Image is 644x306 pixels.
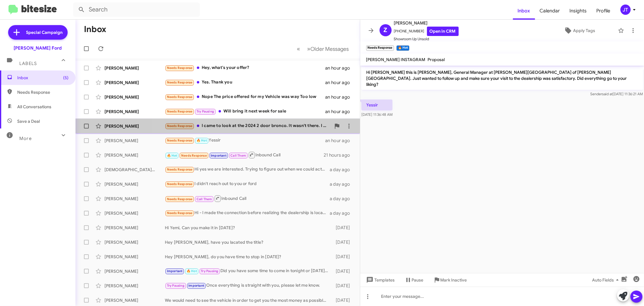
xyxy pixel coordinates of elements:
[17,104,51,110] span: All Conversations
[428,275,472,285] button: Mark Inactive
[19,136,32,141] span: More
[73,2,200,17] input: Search
[104,283,165,289] div: [PERSON_NAME]
[325,65,355,71] div: an hour ago
[167,154,177,158] span: 🔥 Hot
[104,109,165,115] div: [PERSON_NAME]
[307,45,311,53] span: »
[17,118,40,124] span: Save a Deal
[104,268,165,274] div: [PERSON_NAME]
[165,195,330,202] div: Inbound Call
[535,2,565,20] a: Calendar
[104,138,165,144] div: [PERSON_NAME]
[197,109,214,113] span: Try Pausing
[8,25,68,40] a: Special Campaign
[396,45,409,51] small: 🔥 Hot
[165,297,331,303] div: We would need to see the vehicle in order to get you the most money as possible. Are you able to ...
[167,211,193,215] span: Needs Response
[165,225,331,231] div: Hi Yemi, Can you make it in [DATE]?
[165,122,331,129] div: I came to look at the 2024 2 door bronco. It wasn't there. I was told the owner of the dealership...
[104,225,165,231] div: [PERSON_NAME]
[63,75,69,81] span: (5)
[587,275,626,285] button: Auto Fields
[331,297,355,303] div: [DATE]
[165,93,325,100] div: Nope The price offered for my Vehicle was way Too low
[201,269,218,273] span: Try Pausing
[104,123,165,129] div: [PERSON_NAME]
[104,254,165,260] div: [PERSON_NAME]
[394,36,459,42] span: Showroom Up Unsold
[167,269,183,273] span: Important
[331,254,355,260] div: [DATE]
[17,75,69,81] span: Inbox
[573,25,595,36] span: Apply Tags
[104,167,165,173] div: [DEMOGRAPHIC_DATA][PERSON_NAME]
[104,297,165,303] div: [PERSON_NAME]
[324,152,355,158] div: 21 hours ago
[330,181,355,187] div: a day ago
[427,27,459,36] a: Open in CRM
[167,124,193,128] span: Needs Response
[104,94,165,100] div: [PERSON_NAME]
[590,92,643,96] span: Sender [DATE] 11:36:21 AM
[384,25,387,35] span: Z
[167,138,193,142] span: Needs Response
[330,196,355,202] div: a day ago
[543,25,615,36] button: Apply Tags
[104,152,165,158] div: [PERSON_NAME]
[294,43,353,55] nav: Page navigation example
[311,46,349,52] span: Older Messages
[325,94,355,100] div: an hour ago
[330,167,355,173] div: a day ago
[331,225,355,231] div: [DATE]
[620,5,631,15] div: JT
[592,275,621,285] span: Auto Fields
[167,109,193,113] span: Needs Response
[188,284,204,288] span: Important
[26,29,63,35] span: Special Campaign
[366,45,394,51] small: Needs Response
[167,95,193,99] span: Needs Response
[165,108,325,115] div: Will bring it next week for sale
[325,80,355,86] div: an hour ago
[167,182,193,186] span: Needs Response
[187,269,197,273] span: 🔥 Hot
[104,65,165,71] div: [PERSON_NAME]
[165,282,331,289] div: Once everything is straight with you, please let me know.
[167,197,193,201] span: Needs Response
[14,45,62,51] div: [PERSON_NAME] Ford
[331,239,355,245] div: [DATE]
[165,79,325,86] div: Yes. Thank you
[331,268,355,274] div: [DATE]
[441,275,467,285] span: Mark Inactive
[165,254,331,260] div: Hey [PERSON_NAME], do you have time to stop in [DATE]?
[366,57,425,62] span: [PERSON_NAME] INSTAGRAM
[361,112,392,117] span: [DATE] 11:36:48 AM
[197,197,212,201] span: Call Them
[165,64,325,71] div: Hey, what's your offer?
[365,275,395,285] span: Templates
[615,5,637,15] button: JT
[167,284,184,288] span: Try Pausing
[17,89,69,95] span: Needs Response
[104,80,165,86] div: [PERSON_NAME]
[325,109,355,115] div: an hour ago
[165,151,324,159] div: Inbound Call
[592,2,615,20] a: Profile
[165,137,325,144] div: Yessir
[165,166,330,173] div: Hi yes we are interested. Trying to figure out when we could actually get down there. We are comi...
[330,210,355,216] div: a day ago
[165,268,331,275] div: Did you have some time to come in tonight or [DATE]? We close at 8pm tonight and open from 9am to...
[361,99,392,110] p: Yessir
[197,138,207,142] span: 🔥 Hot
[167,80,193,84] span: Needs Response
[400,275,428,285] button: Pause
[165,239,331,245] div: Hey [PERSON_NAME], have you lacated the title?
[230,154,246,158] span: Call Them
[361,67,643,90] p: Hi [PERSON_NAME] this is [PERSON_NAME], General Manager at [PERSON_NAME][GEOGRAPHIC_DATA] of [PER...
[565,2,592,20] span: Insights
[211,154,226,158] span: Important
[167,168,193,171] span: Needs Response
